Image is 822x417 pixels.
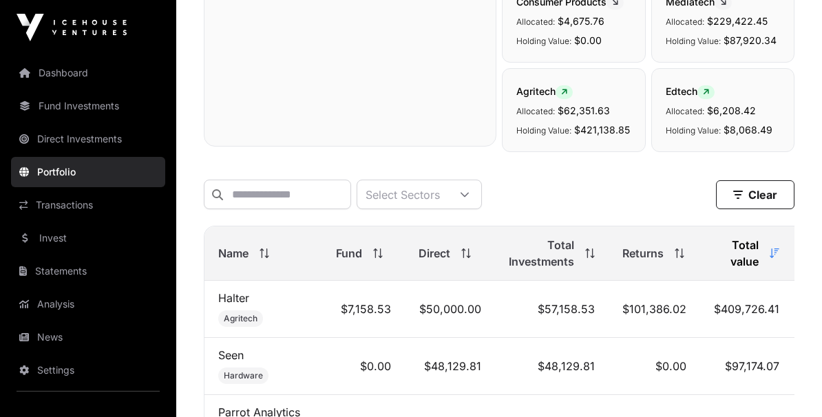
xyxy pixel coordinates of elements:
[714,237,759,270] span: Total value
[11,256,165,286] a: Statements
[218,291,249,305] a: Halter
[11,355,165,385] a: Settings
[609,338,700,395] td: $0.00
[11,190,165,220] a: Transactions
[516,106,555,116] span: Allocated:
[724,124,772,136] span: $8,068.49
[11,58,165,88] a: Dashboard
[224,370,263,381] span: Hardware
[218,348,244,362] a: Seen
[495,281,609,338] td: $57,158.53
[700,281,793,338] td: $409,726.41
[495,338,609,395] td: $48,129.81
[622,245,664,261] span: Returns
[666,125,721,136] span: Holding Value:
[11,157,165,187] a: Portfolio
[17,14,127,41] img: Icehouse Ventures Logo
[558,15,604,27] span: $4,675.76
[405,338,495,395] td: $48,129.81
[322,281,405,338] td: $7,158.53
[516,17,555,27] span: Allocated:
[357,180,448,208] div: Select Sectors
[666,85,715,97] span: Edtech
[666,106,704,116] span: Allocated:
[516,36,571,46] span: Holding Value:
[405,281,495,338] td: $50,000.00
[707,105,756,116] span: $6,208.42
[666,17,704,27] span: Allocated:
[707,15,768,27] span: $229,422.45
[11,223,165,253] a: Invest
[322,338,405,395] td: $0.00
[11,124,165,154] a: Direct Investments
[11,91,165,121] a: Fund Investments
[574,124,630,136] span: $421,138.85
[336,245,362,261] span: Fund
[218,245,249,261] span: Name
[516,85,573,97] span: Agritech
[516,125,571,136] span: Holding Value:
[224,313,257,324] span: Agritech
[11,322,165,352] a: News
[419,245,450,261] span: Direct
[509,237,574,270] span: Total Investments
[11,289,165,319] a: Analysis
[716,180,794,209] button: Clear
[609,281,700,338] td: $101,386.02
[753,351,822,417] iframe: Chat Widget
[666,36,721,46] span: Holding Value:
[558,105,610,116] span: $62,351.63
[574,34,602,46] span: $0.00
[724,34,777,46] span: $87,920.34
[700,338,793,395] td: $97,174.07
